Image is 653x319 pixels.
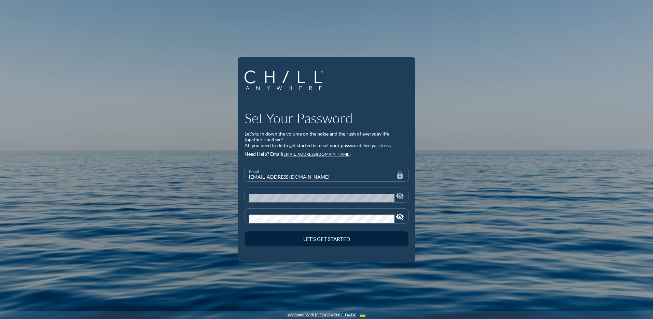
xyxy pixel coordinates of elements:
[245,71,328,91] a: Company Logo
[245,71,323,90] img: Company Logo
[245,151,282,157] span: Need Help? Email
[282,152,351,157] a: [EMAIL_ADDRESS][DOMAIN_NAME]
[249,215,394,223] input: Confirm Password
[245,231,408,246] button: Let’s Get Started
[256,236,397,242] div: Let’s Get Started
[245,110,408,126] h1: Set Your Password
[360,313,365,317] img: Flag_of_Ukraine.1aeecd60.svg
[249,194,394,202] input: Password
[396,192,404,200] i: visibility_off
[396,213,404,221] i: visibility_off
[245,131,408,148] div: Let’s turn down the volume on the noise and the rush of everyday life together, shall we? All you...
[288,312,357,317] a: We Stand With [GEOGRAPHIC_DATA]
